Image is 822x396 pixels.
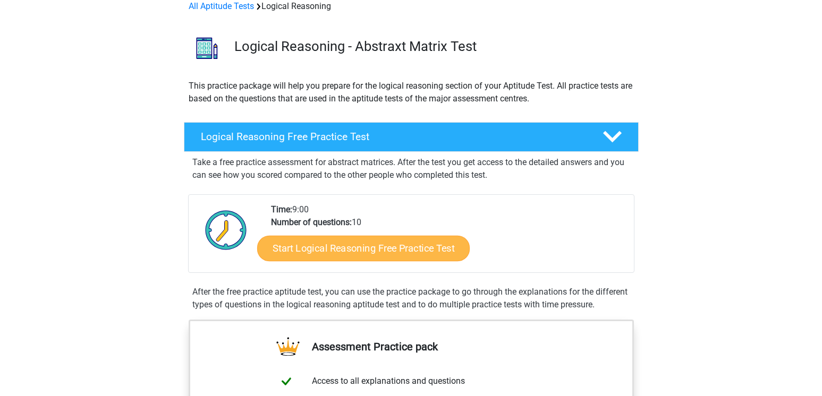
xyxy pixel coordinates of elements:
a: Start Logical Reasoning Free Practice Test [257,235,470,261]
p: This practice package will help you prepare for the logical reasoning section of your Aptitude Te... [189,80,634,105]
p: Take a free practice assessment for abstract matrices. After the test you get access to the detai... [192,156,630,182]
div: 9:00 10 [263,203,633,272]
a: All Aptitude Tests [189,1,254,11]
b: Time: [271,204,292,214]
img: logical reasoning [184,25,230,71]
div: After the free practice aptitude test, you can use the practice package to go through the explana... [188,286,634,311]
b: Number of questions: [271,217,352,227]
h3: Logical Reasoning - Abstraxt Matrix Test [234,38,630,55]
h4: Logical Reasoning Free Practice Test [201,131,586,143]
a: Logical Reasoning Free Practice Test [180,122,643,152]
img: Clock [199,203,253,256]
